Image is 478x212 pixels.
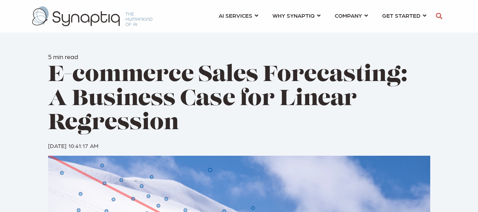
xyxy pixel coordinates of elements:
span: GET STARTED [382,11,420,20]
a: COMPANY [335,9,368,22]
span: [DATE] 10:41:17 AM [48,142,99,149]
a: GET STARTED [382,9,426,22]
a: WHY SYNAPTIQ [272,9,321,22]
span: WHY SYNAPTIQ [272,11,315,20]
nav: menu [212,4,433,29]
span: COMPANY [335,11,362,20]
img: synaptiq logo-2 [32,6,152,26]
span: E-commerce Sales Forecasting: A Business Case for Linear Regression [48,64,408,135]
a: AI SERVICES [219,9,258,22]
h6: 5 min read [48,53,430,61]
span: AI SERVICES [219,11,252,20]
